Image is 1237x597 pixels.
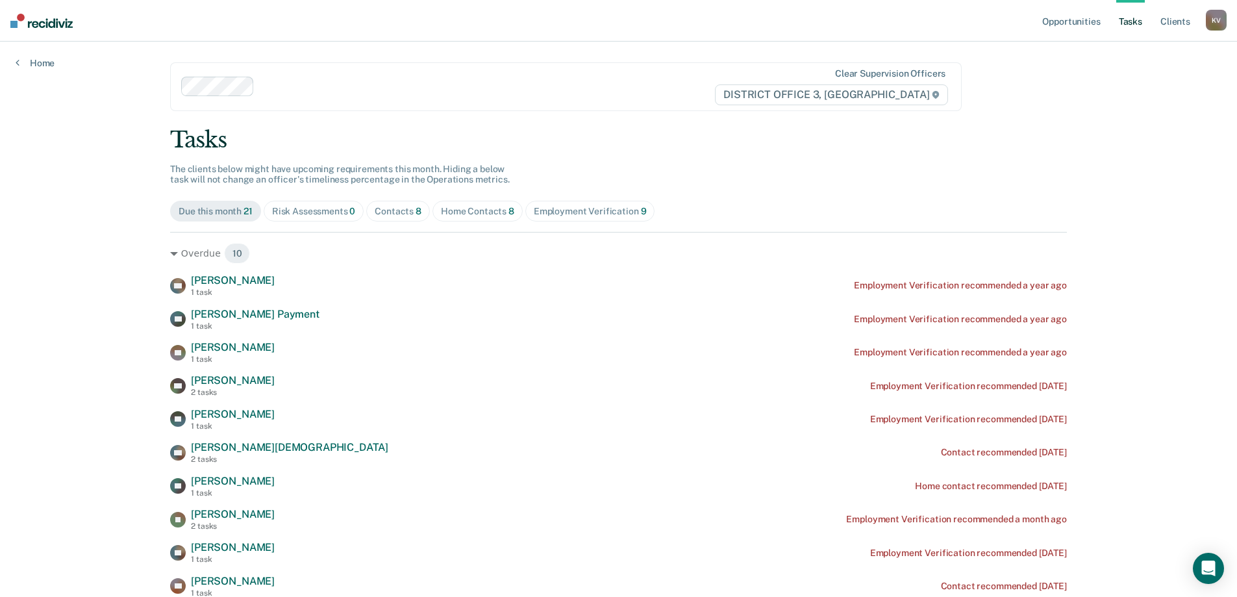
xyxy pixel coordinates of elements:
[16,57,55,69] a: Home
[244,206,253,216] span: 21
[534,206,647,217] div: Employment Verification
[191,555,275,564] div: 1 task
[191,388,275,397] div: 2 tasks
[191,522,275,531] div: 2 tasks
[191,489,275,498] div: 1 task
[170,127,1067,153] div: Tasks
[191,422,275,431] div: 1 task
[1193,553,1224,584] div: Open Intercom Messenger
[191,508,275,520] span: [PERSON_NAME]
[870,548,1067,559] div: Employment Verification recommended [DATE]
[191,541,275,553] span: [PERSON_NAME]
[191,408,275,420] span: [PERSON_NAME]
[191,341,275,353] span: [PERSON_NAME]
[224,243,251,264] span: 10
[641,206,647,216] span: 9
[10,14,73,28] img: Recidiviz
[1206,10,1227,31] button: KV
[715,84,948,105] span: DISTRICT OFFICE 3, [GEOGRAPHIC_DATA]
[835,68,945,79] div: Clear supervision officers
[179,206,253,217] div: Due this month
[441,206,514,217] div: Home Contacts
[191,288,275,297] div: 1 task
[191,274,275,286] span: [PERSON_NAME]
[854,314,1067,325] div: Employment Verification recommended a year ago
[349,206,355,216] span: 0
[941,447,1067,458] div: Contact recommended [DATE]
[416,206,421,216] span: 8
[191,455,388,464] div: 2 tasks
[375,206,421,217] div: Contacts
[191,374,275,387] span: [PERSON_NAME]
[941,581,1067,592] div: Contact recommended [DATE]
[191,355,275,364] div: 1 task
[191,575,275,587] span: [PERSON_NAME]
[508,206,514,216] span: 8
[272,206,356,217] div: Risk Assessments
[915,481,1067,492] div: Home contact recommended [DATE]
[191,441,388,453] span: [PERSON_NAME][DEMOGRAPHIC_DATA]
[854,347,1067,358] div: Employment Verification recommended a year ago
[191,308,319,320] span: [PERSON_NAME] Payment
[170,164,510,185] span: The clients below might have upcoming requirements this month. Hiding a below task will not chang...
[1206,10,1227,31] div: K V
[191,475,275,487] span: [PERSON_NAME]
[870,414,1067,425] div: Employment Verification recommended [DATE]
[846,514,1066,525] div: Employment Verification recommended a month ago
[170,243,1067,264] div: Overdue 10
[191,322,319,331] div: 1 task
[870,381,1067,392] div: Employment Verification recommended [DATE]
[854,280,1067,291] div: Employment Verification recommended a year ago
